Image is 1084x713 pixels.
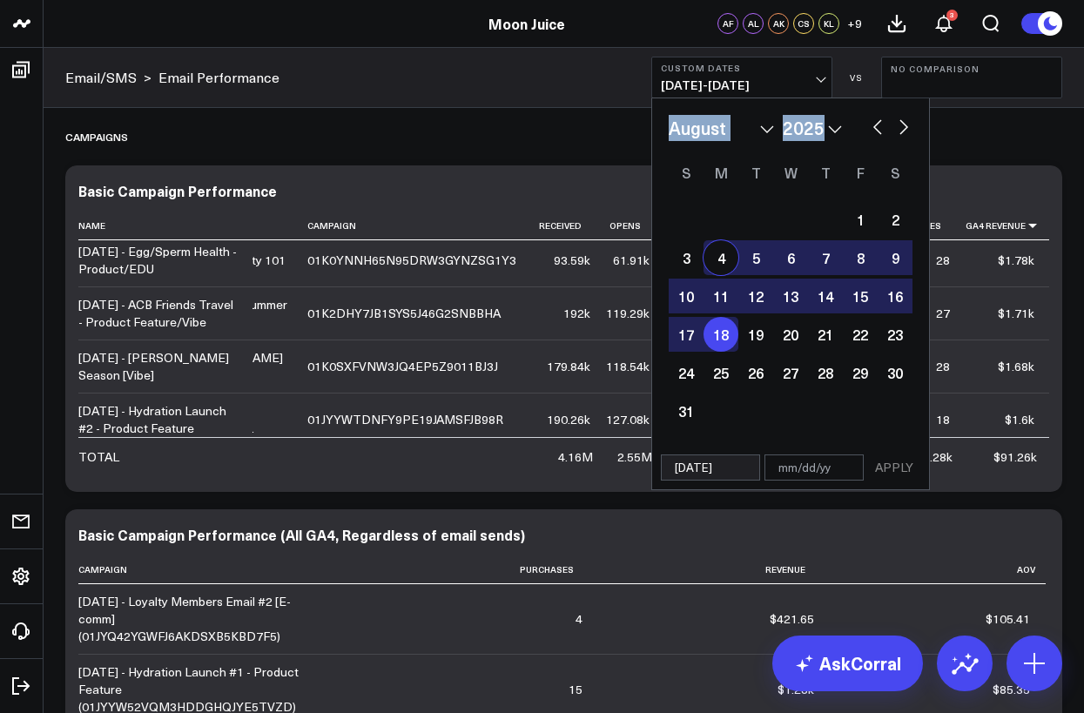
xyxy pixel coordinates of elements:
th: Aov [830,555,1046,584]
th: Revenue [598,555,830,584]
div: $421.65 [770,610,814,628]
div: [DATE] - Hydration Launch #2 - Product Feature [78,402,237,437]
th: Received [539,212,606,240]
div: Friday [843,158,878,186]
div: VS [841,72,872,83]
b: No Comparison [891,64,1053,74]
div: 28 [936,252,950,269]
th: Purchases [317,555,598,584]
div: $1.68k [998,358,1034,375]
div: TOTAL [78,448,119,466]
div: Thursday [808,158,843,186]
div: AK [768,13,789,34]
a: AskCorral [772,636,923,691]
div: CS [793,13,814,34]
div: $105.41 [986,610,1030,628]
div: 179.84k [547,358,590,375]
div: 01K0SXFVNW3JQ4EP5Z9011BJ3J [307,358,498,375]
div: Basic Campaign Performance (All GA4, Regardless of email sends) [78,525,525,544]
th: Campaign [307,212,539,240]
th: Ga4 Revenue [966,212,1050,240]
input: mm/dd/yy [661,454,760,481]
input: mm/dd/yy [764,454,864,481]
div: 119.29k [606,305,650,322]
div: [DATE] - Loyalty Members Email #2 [E-comm] (01JYQ42YGWFJ6AKDSXB5KBD7F5) [78,593,301,645]
div: 18 [936,411,950,428]
th: Opens [606,212,665,240]
div: $1.78k [998,252,1034,269]
div: 190.26k [547,411,590,428]
div: 3 [946,10,958,21]
button: No Comparison [881,57,1062,98]
button: Custom Dates[DATE]-[DATE] [651,57,832,98]
div: $1.71k [998,305,1034,322]
div: 4 [576,610,582,628]
div: Basic Campaign Performance [78,181,277,200]
button: +9 [844,13,865,34]
div: [DATE] - [PERSON_NAME] Season [Vibe] [78,349,237,384]
div: 4.16M [558,448,593,466]
div: 01JYYWTDNFY9PE19JAMSFJB98R [307,411,503,428]
div: 1.28k [923,448,953,466]
th: Campaign [78,555,317,584]
span: [DATE] - [DATE] [661,78,823,92]
div: 61.91k [613,252,650,269]
div: 118.54k [606,358,650,375]
div: 192k [563,305,590,322]
button: APPLY [868,454,920,481]
div: Wednesday [773,158,808,186]
span: + 9 [847,17,862,30]
div: Monday [704,158,738,186]
a: Email/SMS [65,68,137,87]
th: Name [78,212,252,240]
div: [DATE] - ACB Friends Travel - Product Feature/Vibe [78,296,237,331]
b: Custom Dates [661,63,823,73]
div: [DATE] - Egg/Sperm Health - Product/EDU [78,243,237,278]
a: Moon Juice [488,14,565,33]
div: AL [743,13,764,34]
div: Tuesday [738,158,773,186]
div: 01K0YNNH65N95DRW3GYNZSG1Y3 [307,252,516,269]
div: 2.55M [617,448,652,466]
div: > [65,68,151,87]
div: 27 [936,305,950,322]
div: 15 [569,681,582,698]
div: 127.08k [606,411,650,428]
div: Saturday [878,158,912,186]
a: Email Performance [158,68,279,87]
div: $1.6k [1005,411,1034,428]
div: 01K2DHY7JB1SYS5J46G2SNBBHA [307,305,501,322]
div: 28 [936,358,950,375]
div: $91.26k [993,448,1037,466]
div: 93.59k [554,252,590,269]
div: Sunday [669,158,704,186]
div: Campaigns [65,117,128,157]
div: AF [717,13,738,34]
div: KL [818,13,839,34]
